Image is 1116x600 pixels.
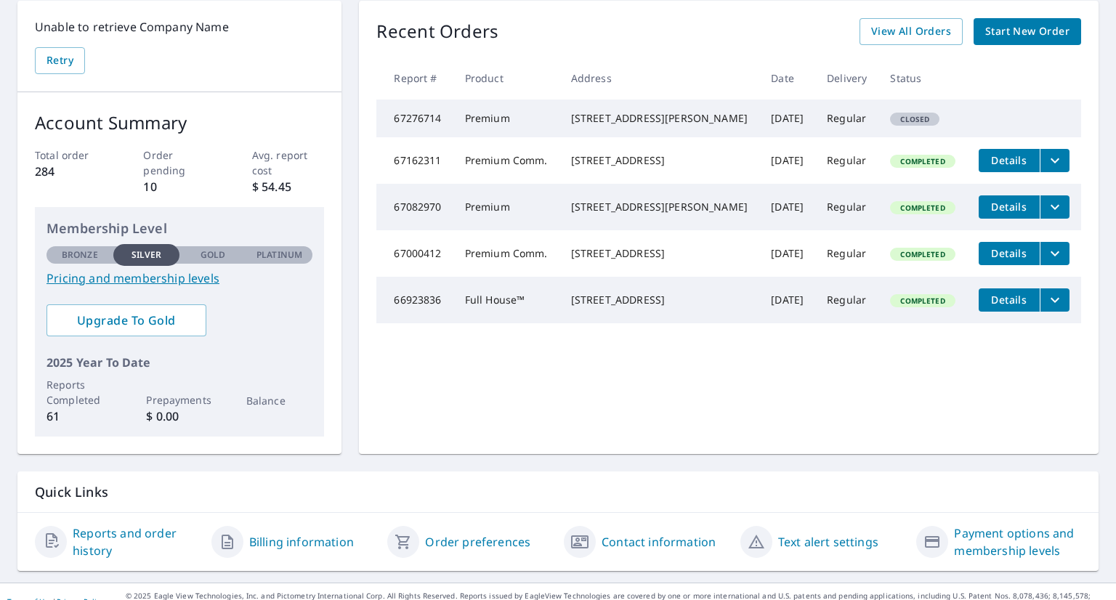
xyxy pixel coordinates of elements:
[974,18,1081,45] a: Start New Order
[146,408,213,425] p: $ 0.00
[246,393,313,408] p: Balance
[815,230,878,277] td: Regular
[985,23,1069,41] span: Start New Order
[860,18,963,45] a: View All Orders
[815,57,878,100] th: Delivery
[453,57,559,100] th: Product
[759,230,815,277] td: [DATE]
[891,203,953,213] span: Completed
[376,184,453,230] td: 67082970
[871,23,951,41] span: View All Orders
[1040,288,1069,312] button: filesDropdownBtn-66923836
[891,296,953,306] span: Completed
[46,304,206,336] a: Upgrade To Gold
[132,248,162,262] p: Silver
[759,100,815,137] td: [DATE]
[979,288,1040,312] button: detailsBtn-66923836
[46,408,113,425] p: 61
[987,293,1031,307] span: Details
[453,230,559,277] td: Premium Comm.
[453,277,559,323] td: Full House™
[143,178,216,195] p: 10
[559,57,760,100] th: Address
[602,533,716,551] a: Contact information
[73,524,200,559] a: Reports and order history
[571,246,748,261] div: [STREET_ADDRESS]
[453,137,559,184] td: Premium Comm.
[35,163,108,180] p: 284
[987,246,1031,260] span: Details
[425,533,530,551] a: Order preferences
[201,248,225,262] p: Gold
[759,184,815,230] td: [DATE]
[954,524,1081,559] a: Payment options and membership levels
[571,200,748,214] div: [STREET_ADDRESS][PERSON_NAME]
[759,277,815,323] td: [DATE]
[778,533,878,551] a: Text alert settings
[35,147,108,163] p: Total order
[815,184,878,230] td: Regular
[759,57,815,100] th: Date
[376,18,498,45] p: Recent Orders
[815,137,878,184] td: Regular
[249,533,354,551] a: Billing information
[58,312,195,328] span: Upgrade To Gold
[571,293,748,307] div: [STREET_ADDRESS]
[376,230,453,277] td: 67000412
[143,147,216,178] p: Order pending
[376,100,453,137] td: 67276714
[1040,149,1069,172] button: filesDropdownBtn-67162311
[252,178,325,195] p: $ 54.45
[46,52,73,70] span: Retry
[987,153,1031,167] span: Details
[46,269,312,287] a: Pricing and membership levels
[46,354,312,371] p: 2025 Year To Date
[46,219,312,238] p: Membership Level
[376,57,453,100] th: Report #
[571,111,748,126] div: [STREET_ADDRESS][PERSON_NAME]
[35,483,1081,501] p: Quick Links
[1040,242,1069,265] button: filesDropdownBtn-67000412
[759,137,815,184] td: [DATE]
[146,392,213,408] p: Prepayments
[987,200,1031,214] span: Details
[376,137,453,184] td: 67162311
[891,156,953,166] span: Completed
[571,153,748,168] div: [STREET_ADDRESS]
[35,18,324,36] p: Unable to retrieve Company Name
[35,47,85,74] button: Retry
[46,377,113,408] p: Reports Completed
[453,184,559,230] td: Premium
[256,248,302,262] p: Platinum
[979,242,1040,265] button: detailsBtn-67000412
[252,147,325,178] p: Avg. report cost
[891,249,953,259] span: Completed
[453,100,559,137] td: Premium
[376,277,453,323] td: 66923836
[815,100,878,137] td: Regular
[35,110,324,136] p: Account Summary
[815,277,878,323] td: Regular
[979,195,1040,219] button: detailsBtn-67082970
[979,149,1040,172] button: detailsBtn-67162311
[878,57,966,100] th: Status
[62,248,98,262] p: Bronze
[1040,195,1069,219] button: filesDropdownBtn-67082970
[891,114,938,124] span: Closed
